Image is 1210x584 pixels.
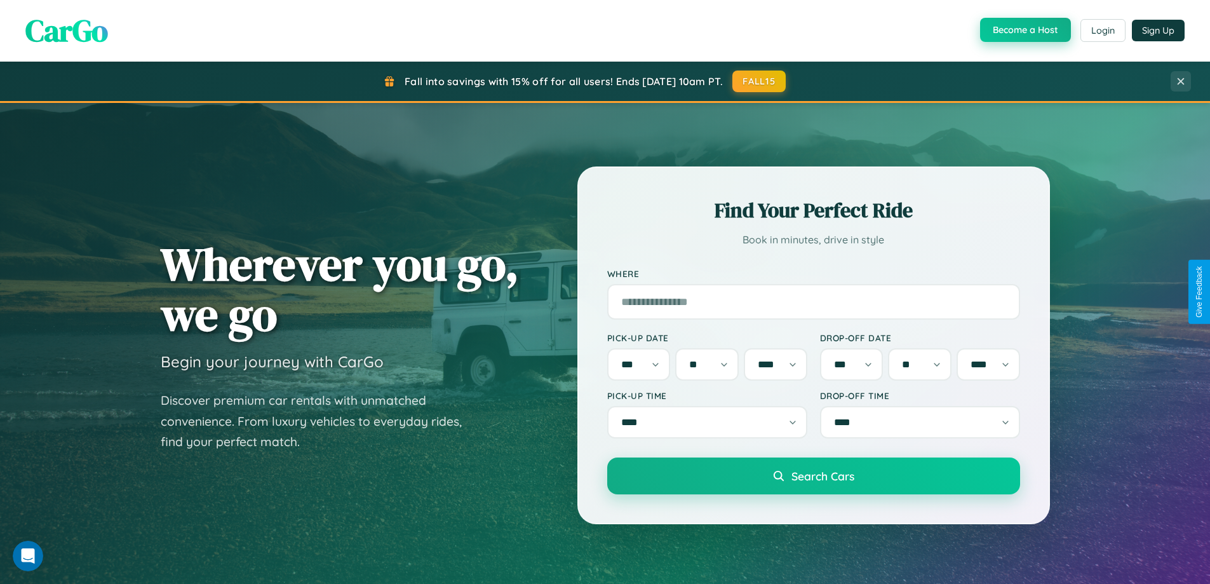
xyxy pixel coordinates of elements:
label: Drop-off Time [820,390,1020,401]
label: Where [607,268,1020,279]
button: Search Cars [607,458,1020,494]
label: Pick-up Date [607,332,807,343]
button: Become a Host [980,18,1071,42]
iframe: Intercom live chat [13,541,43,571]
span: CarGo [25,10,108,51]
h2: Find Your Perfect Ride [607,196,1020,224]
div: Give Feedback [1195,266,1204,318]
h3: Begin your journey with CarGo [161,352,384,371]
span: Fall into savings with 15% off for all users! Ends [DATE] 10am PT. [405,75,723,88]
span: Search Cars [791,469,854,483]
label: Pick-up Time [607,390,807,401]
button: Login [1080,19,1126,42]
h1: Wherever you go, we go [161,239,519,339]
p: Discover premium car rentals with unmatched convenience. From luxury vehicles to everyday rides, ... [161,390,478,452]
button: Sign Up [1132,20,1185,41]
p: Book in minutes, drive in style [607,231,1020,249]
button: FALL15 [732,71,786,92]
label: Drop-off Date [820,332,1020,343]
